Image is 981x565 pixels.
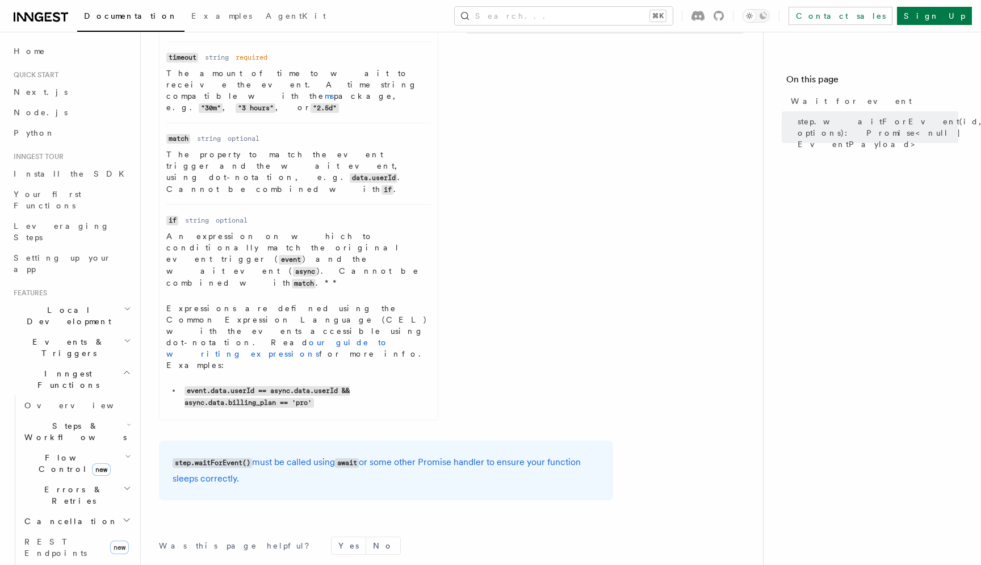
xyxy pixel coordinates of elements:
[9,336,124,359] span: Events & Triggers
[325,91,334,101] a: ms
[228,134,259,143] dd: optional
[20,395,133,416] a: Overview
[9,288,47,298] span: Features
[24,537,87,558] span: REST Endpoints
[9,363,133,395] button: Inngest Functions
[20,447,133,479] button: Flow Controlnew
[335,458,359,468] code: await
[455,7,673,25] button: Search...⌘K
[9,368,123,391] span: Inngest Functions
[9,216,133,248] a: Leveraging Steps
[166,53,198,62] code: timeout
[9,164,133,184] a: Install the SDK
[166,303,431,371] p: Expressions are defined using the Common Expression Language (CEL) with the events accessible usi...
[185,386,350,408] code: event.data.userId == async.data.userId && async.data.billing_plan == 'pro'
[789,7,892,25] a: Contact sales
[786,73,958,91] h4: On this page
[216,216,248,225] dd: optional
[279,255,303,265] code: event
[9,41,133,61] a: Home
[236,103,275,113] code: "3 hours"
[786,91,958,111] a: Wait for event
[311,103,338,113] code: "2.5d"
[24,401,141,410] span: Overview
[14,128,55,137] span: Python
[266,11,326,20] span: AgentKit
[14,45,45,57] span: Home
[20,516,118,527] span: Cancellation
[92,463,111,476] span: new
[166,231,431,289] p: An expression on which to conditionally match the original event trigger ( ) and the wait event (...
[350,173,397,183] code: data.userId
[20,531,133,563] a: REST Endpointsnew
[173,454,599,487] p: must be called using or some other Promise handler to ensure your function sleeps correctly.
[166,216,178,225] code: if
[236,53,267,62] dd: required
[205,53,229,62] dd: string
[197,134,221,143] dd: string
[9,300,133,332] button: Local Development
[9,332,133,363] button: Events & Triggers
[9,184,133,216] a: Your first Functions
[20,511,133,531] button: Cancellation
[292,279,316,288] code: match
[9,248,133,279] a: Setting up your app
[259,3,333,31] a: AgentKit
[166,149,431,195] p: The property to match the event trigger and the wait event, using dot-notation, e.g. . Cannot be ...
[743,9,770,23] button: Toggle dark mode
[14,108,68,117] span: Node.js
[9,123,133,143] a: Python
[84,11,178,20] span: Documentation
[14,221,110,242] span: Leveraging Steps
[14,169,131,178] span: Install the SDK
[185,3,259,31] a: Examples
[185,216,209,225] dd: string
[20,416,133,447] button: Steps & Workflows
[9,152,64,161] span: Inngest tour
[14,253,111,274] span: Setting up your app
[159,540,317,551] p: Was this page helpful?
[9,102,133,123] a: Node.js
[332,537,366,554] button: Yes
[381,185,393,195] code: if
[20,420,127,443] span: Steps & Workflows
[9,304,124,327] span: Local Development
[173,458,252,468] code: step.waitForEvent()
[793,111,958,154] a: step.waitForEvent(id, options): Promise<null | EventPayload>
[110,541,129,554] span: new
[199,103,223,113] code: "30m"
[366,537,400,554] button: No
[14,87,68,97] span: Next.js
[791,95,912,107] span: Wait for event
[9,82,133,102] a: Next.js
[77,3,185,32] a: Documentation
[166,134,190,144] code: match
[9,70,58,79] span: Quick start
[20,479,133,511] button: Errors & Retries
[20,452,125,475] span: Flow Control
[166,68,431,114] p: The amount of time to wait to receive the event. A time string compatible with the package, e.g. ...
[20,484,123,507] span: Errors & Retries
[14,190,81,210] span: Your first Functions
[897,7,972,25] a: Sign Up
[293,267,317,277] code: async
[650,10,666,22] kbd: ⌘K
[191,11,252,20] span: Examples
